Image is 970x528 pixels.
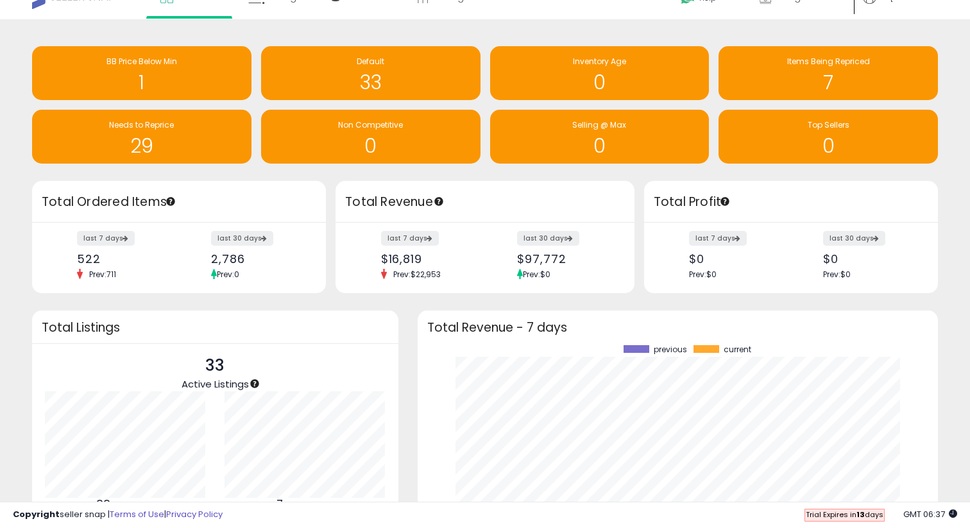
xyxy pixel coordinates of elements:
a: Inventory Age 0 [490,46,710,100]
span: 2025-08-11 06:37 GMT [903,508,957,520]
h1: 0 [497,135,703,157]
b: 13 [856,509,865,520]
a: Terms of Use [110,508,164,520]
div: Tooltip anchor [719,196,731,207]
h3: Total Ordered Items [42,193,316,211]
a: Selling @ Max 0 [490,110,710,164]
span: Prev: $0 [823,269,851,280]
span: Prev: $0 [689,269,717,280]
a: Default 33 [261,46,481,100]
b: 7 [277,497,283,512]
div: 522 [77,252,169,266]
a: Privacy Policy [166,508,223,520]
span: Top Sellers [808,119,849,130]
strong: Copyright [13,508,60,520]
span: Needs to Reprice [109,119,174,130]
h1: 7 [725,72,932,93]
h1: 29 [38,135,245,157]
span: previous [654,345,687,354]
label: last 30 days [517,231,579,246]
a: Top Sellers 0 [719,110,938,164]
h3: Total Profit [654,193,928,211]
a: Items Being Repriced 7 [719,46,938,100]
label: last 7 days [77,231,135,246]
label: last 30 days [823,231,885,246]
a: Needs to Reprice 29 [32,110,251,164]
span: Items Being Repriced [787,56,870,67]
div: Tooltip anchor [249,378,260,389]
b: 33 [96,497,110,512]
span: Non Competitive [338,119,403,130]
span: BB Price Below Min [106,56,177,67]
span: Trial Expires in days [806,509,883,520]
div: $97,772 [517,252,611,266]
h3: Total Listings [42,323,389,332]
a: Non Competitive 0 [261,110,481,164]
h1: 0 [497,72,703,93]
label: last 30 days [211,231,273,246]
div: $0 [823,252,915,266]
h3: Total Revenue - 7 days [427,323,928,332]
div: $0 [689,252,781,266]
h3: Total Revenue [345,193,625,211]
div: Tooltip anchor [165,196,176,207]
label: last 7 days [381,231,439,246]
span: Prev: $0 [523,269,550,280]
span: Default [357,56,384,67]
div: Tooltip anchor [433,196,445,207]
h1: 0 [268,135,474,157]
span: Selling @ Max [572,119,626,130]
span: Active Listings [182,377,249,391]
h1: 0 [725,135,932,157]
div: $16,819 [381,252,475,266]
a: BB Price Below Min 1 [32,46,251,100]
span: current [724,345,751,354]
div: 2,786 [211,252,303,266]
span: Prev: 0 [217,269,239,280]
span: Inventory Age [573,56,626,67]
span: Prev: $22,953 [387,269,447,280]
span: Prev: 711 [83,269,123,280]
h1: 33 [268,72,474,93]
h1: 1 [38,72,245,93]
div: seller snap | | [13,509,223,521]
p: 33 [182,353,249,378]
label: last 7 days [689,231,747,246]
